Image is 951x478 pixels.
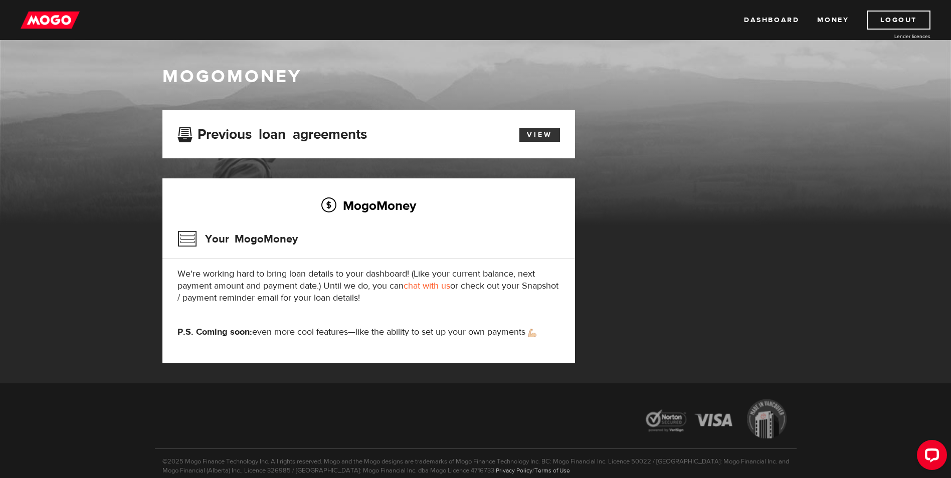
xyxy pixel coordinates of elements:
h2: MogoMoney [177,195,560,216]
p: even more cool features—like the ability to set up your own payments [177,326,560,338]
h3: Your MogoMoney [177,226,298,252]
iframe: LiveChat chat widget [909,436,951,478]
p: We're working hard to bring loan details to your dashboard! (Like your current balance, next paym... [177,268,560,304]
h1: MogoMoney [162,66,789,87]
a: Privacy Policy [496,466,532,474]
a: Logout [867,11,930,30]
a: Terms of Use [534,466,570,474]
img: strong arm emoji [528,329,536,337]
a: Money [817,11,849,30]
a: Dashboard [744,11,799,30]
strong: P.S. Coming soon: [177,326,252,338]
img: mogo_logo-11ee424be714fa7cbb0f0f49df9e16ec.png [21,11,80,30]
a: View [519,128,560,142]
h3: Previous loan agreements [177,126,367,139]
a: Lender licences [855,33,930,40]
img: legal-icons-92a2ffecb4d32d839781d1b4e4802d7b.png [636,392,797,448]
a: chat with us [404,280,450,292]
p: ©2025 Mogo Finance Technology Inc. All rights reserved. Mogo and the Mogo designs are trademarks ... [155,448,797,475]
